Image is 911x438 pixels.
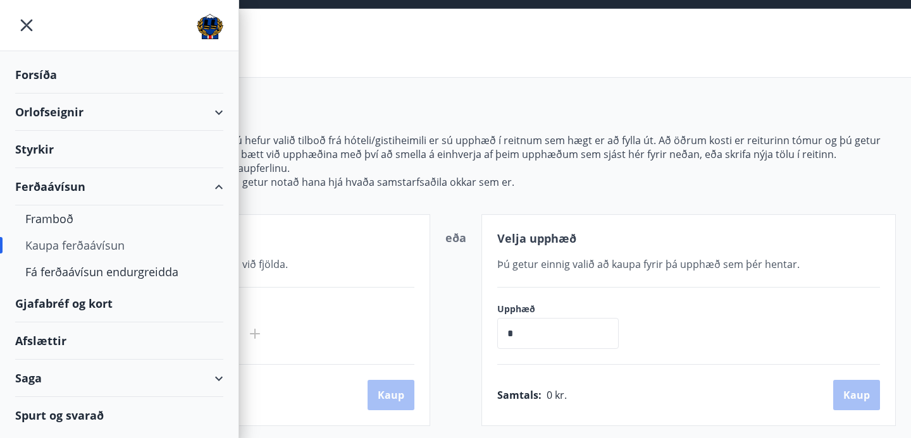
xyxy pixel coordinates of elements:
div: Saga [15,360,223,397]
div: Afslættir [15,322,223,360]
div: Styrkir [15,131,223,168]
span: 0 kr. [547,388,567,402]
div: Ferðaávísun [15,168,223,205]
div: Spurt og svarað [15,397,223,434]
span: Þú getur einnig valið að kaupa fyrir þá upphæð sem þér hentar. [497,257,800,271]
div: Framboð [25,205,213,232]
p: Hér getur þú valið upphæð ávísunarinnar. Ef þú hefur valið tilboð frá hóteli/gistiheimili er sú u... [15,133,896,161]
p: Mundu að ferðaávísunin rennur aldrei út og þú getur notað hana hjá hvaða samstarfsaðila okkar sem... [15,175,896,189]
span: Samtals : [497,388,542,402]
label: Upphæð [497,303,631,315]
span: eða [445,230,466,245]
div: Forsíða [15,56,223,94]
div: Orlofseignir [15,94,223,131]
div: Kaupa ferðaávísun [25,232,213,259]
button: menu [15,14,38,37]
img: union_logo [197,14,223,39]
p: Athugaðu að niðurgreiðslan bætist við síðar í kaupferlinu. [15,161,896,175]
div: Fá ferðaávísun endurgreidda [25,259,213,285]
div: Gjafabréf og kort [15,285,223,322]
span: Velja upphæð [497,231,576,246]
